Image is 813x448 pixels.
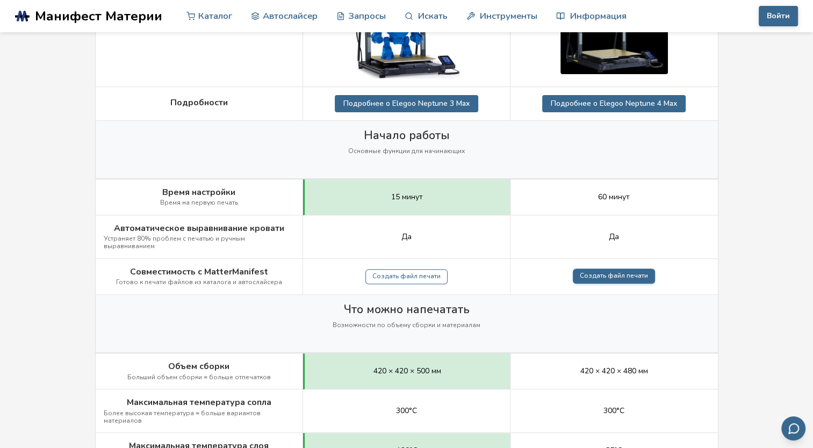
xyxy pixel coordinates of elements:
span: Да [609,233,619,241]
span: 300°C [396,407,417,415]
span: Что можно напечатать [344,303,470,316]
span: Да [401,233,412,241]
span: Объем сборки [168,362,229,371]
font: Каталог [198,11,232,21]
button: Войти [759,6,798,26]
span: Время настройки [162,187,235,197]
a: Создать файл печати [365,269,448,284]
a: Подробнее о Elegoo Neptune 4 Max [542,95,686,112]
span: Подробности [170,98,228,107]
span: 60 минут [598,193,630,201]
span: Время на первую печать [160,199,238,207]
a: Подробнее о Elegoo Neptune 3 Max [335,95,478,112]
font: Информация [570,11,627,21]
span: 15 минут [391,193,423,201]
span: Манифест Материи [35,9,162,24]
span: Более высокая температура = больше вариантов материалов [104,410,294,425]
span: Возможности по объему сборки и материалам [333,322,480,329]
span: Начало работы [364,129,450,142]
span: Автоматическое выравнивание кровати [114,223,284,233]
span: Максимальная температура сопла [127,398,271,407]
span: Готово к печати файлов из каталога и автослайсера [116,279,282,286]
span: 420 × 420 × 500 мм [373,367,441,375]
font: Автослайсер [263,11,318,21]
font: Подробнее о Elegoo Neptune 3 Max [343,98,470,109]
span: 420 × 420 × 480 мм [580,367,648,375]
a: Создать файл печати [573,269,655,284]
span: 300°C [603,407,624,415]
font: Запросы [348,11,386,21]
button: Отправить отзыв по электронной почте [781,416,805,440]
span: Устраняет 80% проблем с печатью и ручным выравниванием [104,235,294,250]
font: Подробнее о Elegoo Neptune 4 Max [551,98,677,109]
font: Инструменты [480,11,537,21]
span: Больший объем сборки = больше отпечатков [127,374,271,381]
font: Искать [418,11,448,21]
span: Основные функции для начинающих [348,148,465,155]
span: Совместимость с MatterManifest [130,267,268,277]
